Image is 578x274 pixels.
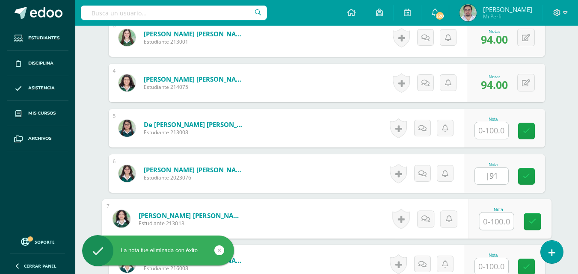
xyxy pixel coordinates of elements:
span: 94.00 [481,77,508,92]
a: [PERSON_NAME] [PERSON_NAME] [138,211,244,220]
span: Estudiante 213001 [144,38,246,45]
img: 46403824006f805f397c19a0de9f24e0.png [119,74,136,91]
div: La nota fue eliminada con éxito [82,247,234,254]
a: [PERSON_NAME] [PERSON_NAME] [144,29,246,38]
input: Busca un usuario... [81,6,267,20]
div: Nota [474,253,512,258]
span: Estudiante 213013 [138,220,244,227]
img: d767a28e0159f41e94eb54805d237cff.png [119,120,136,137]
img: 124d63325aa063aebc62a137325ad8d6.png [119,29,136,46]
span: Estudiante 2023076 [144,174,246,181]
span: Cerrar panel [24,263,56,269]
a: Soporte [10,236,65,247]
span: Disciplina [28,60,53,67]
div: Nota [479,207,518,212]
input: 0-100.0 [475,122,508,139]
span: 94.00 [481,32,508,47]
div: Nota: [481,74,508,80]
img: 4684107115f553a7378d3f1201b76f62.png [113,210,130,227]
span: Mis cursos [28,110,56,117]
img: f06f2e3b1dffdd22395e1c7388ef173e.png [459,4,477,21]
span: Estudiante 214075 [144,83,246,91]
div: Nota: [481,28,508,34]
span: Archivos [28,135,51,142]
a: Asistencia [7,76,68,101]
span: Estudiante 213008 [144,129,246,136]
span: Mi Perfil [483,13,532,20]
div: Nota [474,162,512,167]
span: Soporte [35,239,55,245]
span: Asistencia [28,85,55,91]
input: 0-100.0 [479,213,513,230]
input: 0-100.0 [475,168,508,184]
span: 228 [435,11,445,21]
a: de [PERSON_NAME] [PERSON_NAME] [144,120,246,129]
a: Archivos [7,126,68,151]
div: Nota [474,117,512,122]
a: Estudiantes [7,26,68,51]
span: [PERSON_NAME] [483,5,532,14]
a: [PERSON_NAME] [PERSON_NAME] [144,165,246,174]
a: [PERSON_NAME] [PERSON_NAME] [144,75,246,83]
a: Mis cursos [7,101,68,126]
a: Disciplina [7,51,68,76]
span: Estudiantes [28,35,59,41]
img: 975efe6a6fee5f8139ea2db3c3ea8120.png [119,165,136,182]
